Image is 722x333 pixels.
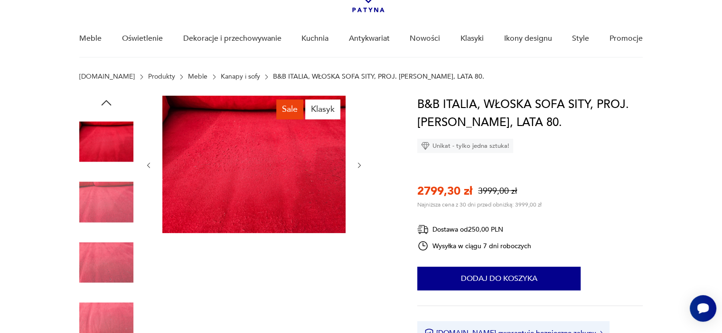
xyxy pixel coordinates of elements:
[417,139,513,153] div: Unikat - tylko jedna sztuka!
[221,73,260,81] a: Kanapy i sofy
[183,20,281,57] a: Dekoracje i przechowywanie
[417,183,472,199] p: 2799,30 zł
[349,20,390,57] a: Antykwariat
[417,240,531,252] div: Wysyłka w ciągu 7 dni roboczych
[417,224,531,235] div: Dostawa od 250,00 PLN
[410,20,440,57] a: Nowości
[417,96,643,132] h1: B&B ITALIA, WŁOSKA SOFA SITY, PROJ. [PERSON_NAME], LATA 80.
[417,267,581,290] button: Dodaj do koszyka
[417,201,542,208] p: Najniższa cena z 30 dni przed obniżką: 3999,00 zł
[609,20,643,57] a: Promocje
[276,99,303,119] div: Sale
[79,175,133,229] img: Zdjęcie produktu B&B ITALIA, WŁOSKA SOFA SITY, PROJ. ANTONIO CITTERIO, LATA 80.
[79,235,133,289] img: Zdjęcie produktu B&B ITALIA, WŁOSKA SOFA SITY, PROJ. ANTONIO CITTERIO, LATA 80.
[305,99,340,119] div: Klasyk
[188,73,207,81] a: Meble
[122,20,163,57] a: Oświetlenie
[572,20,589,57] a: Style
[79,115,133,169] img: Zdjęcie produktu B&B ITALIA, WŁOSKA SOFA SITY, PROJ. ANTONIO CITTERIO, LATA 80.
[504,20,552,57] a: Ikony designu
[301,20,328,57] a: Kuchnia
[273,73,484,81] p: B&B ITALIA, WŁOSKA SOFA SITY, PROJ. [PERSON_NAME], LATA 80.
[478,185,517,197] p: 3999,00 zł
[79,73,135,81] a: [DOMAIN_NAME]
[421,142,430,150] img: Ikona diamentu
[690,295,716,322] iframe: Smartsupp widget button
[162,96,346,233] img: Zdjęcie produktu B&B ITALIA, WŁOSKA SOFA SITY, PROJ. ANTONIO CITTERIO, LATA 80.
[417,224,429,235] img: Ikona dostawy
[148,73,175,81] a: Produkty
[460,20,484,57] a: Klasyki
[79,20,102,57] a: Meble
